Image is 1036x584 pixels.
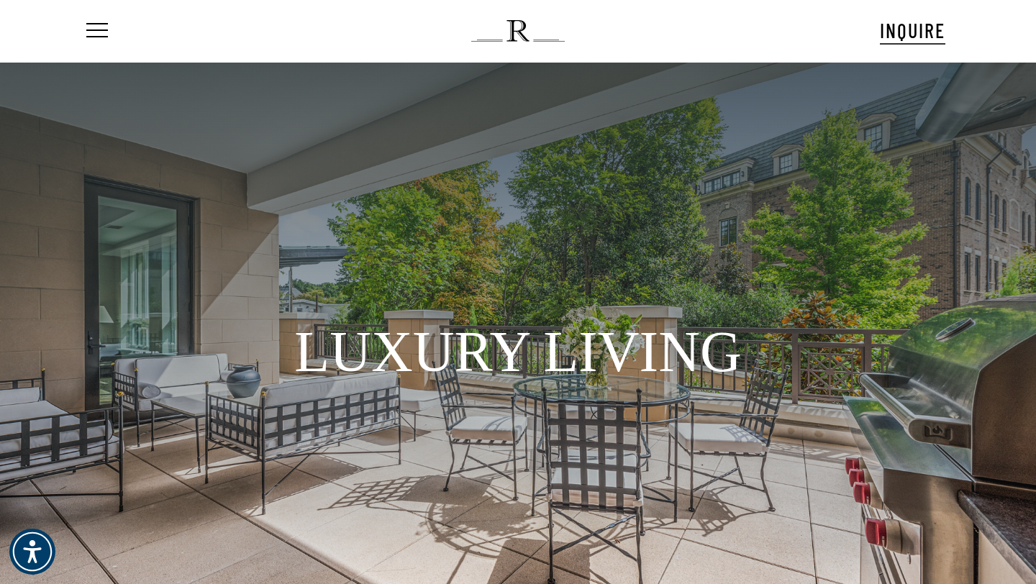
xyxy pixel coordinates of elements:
[9,529,55,575] div: Accessibility Menu
[471,20,564,42] img: The Regent
[71,312,966,391] h1: LUXURY LIVING
[880,17,945,45] a: INQUIRE
[880,18,945,42] span: INQUIRE
[83,24,108,39] a: Navigation Menu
